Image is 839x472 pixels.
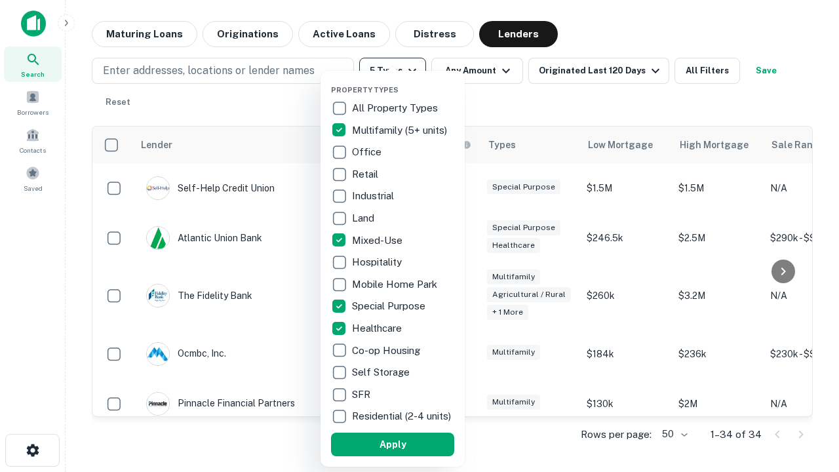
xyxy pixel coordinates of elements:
[352,321,404,336] p: Healthcare
[352,364,412,380] p: Self Storage
[352,100,440,116] p: All Property Types
[352,210,377,226] p: Land
[773,367,839,430] iframe: Chat Widget
[352,387,373,403] p: SFR
[352,343,423,359] p: Co-op Housing
[331,433,454,456] button: Apply
[352,298,428,314] p: Special Purpose
[352,254,404,270] p: Hospitality
[352,123,450,138] p: Multifamily (5+ units)
[352,408,454,424] p: Residential (2-4 units)
[352,144,384,160] p: Office
[352,277,440,292] p: Mobile Home Park
[352,188,397,204] p: Industrial
[352,167,381,182] p: Retail
[352,233,405,248] p: Mixed-Use
[331,86,399,94] span: Property Types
